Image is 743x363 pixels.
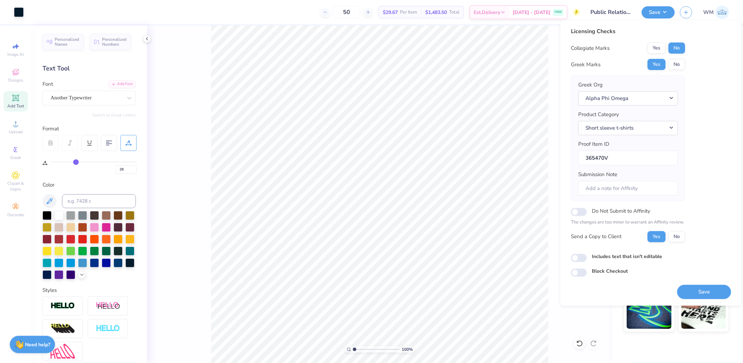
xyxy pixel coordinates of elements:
[8,77,23,83] span: Designs
[648,43,666,54] button: Yes
[402,346,413,353] span: 100 %
[642,6,675,18] button: Save
[668,59,685,70] button: No
[42,286,136,294] div: Styles
[571,233,621,241] div: Send a Copy to Client
[92,112,136,118] button: Switch to Greek Letters
[400,9,417,16] span: Per Item
[578,111,619,119] label: Product Category
[96,302,120,310] img: Shadow
[585,5,636,19] input: Untitled Design
[42,80,53,88] label: Font
[592,267,628,275] label: Block Checkout
[627,294,672,329] img: Glow in the Dark Ink
[62,194,136,208] input: e.g. 7428 c
[513,9,550,16] span: [DATE] - [DATE]
[555,10,562,15] span: FREE
[96,325,120,333] img: Negative Space
[102,37,127,47] span: Personalized Numbers
[42,64,136,73] div: Text Tool
[592,252,662,260] label: Includes text that isn't editable
[648,59,666,70] button: Yes
[571,27,685,36] div: Licensing Checks
[7,212,24,218] span: Decorate
[571,44,610,52] div: Collegiate Marks
[668,43,685,54] button: No
[42,181,136,189] div: Color
[578,140,609,148] label: Proof Item ID
[51,323,75,334] img: 3d Illusion
[51,302,75,310] img: Stroke
[648,231,666,242] button: Yes
[703,6,729,19] a: WM
[449,9,459,16] span: Total
[578,81,603,89] label: Greek Org
[108,80,136,88] div: Add Font
[8,52,24,57] span: Image AI
[578,171,617,179] label: Submission Note
[715,6,729,19] img: Wilfredo Manabat
[681,294,726,329] img: Water based Ink
[333,6,360,18] input: – –
[703,8,714,16] span: WM
[55,37,79,47] span: Personalized Names
[571,61,601,69] div: Greek Marks
[571,219,685,226] p: The changes are too minor to warrant an Affinity review.
[677,285,731,299] button: Save
[3,181,28,192] span: Clipart & logos
[7,103,24,109] span: Add Text
[42,125,137,133] div: Format
[474,9,500,16] span: Est. Delivery
[668,231,685,242] button: No
[10,155,21,160] span: Greek
[578,121,678,135] button: Short sleeve t-shirts
[592,206,650,215] label: Do Not Submit to Affinity
[425,9,447,16] span: $1,483.50
[9,129,23,135] span: Upload
[51,344,75,359] img: Free Distort
[578,181,678,196] input: Add a note for Affinity
[25,341,51,348] strong: Need help?
[578,91,678,105] button: Alpha Phi Omega
[383,9,398,16] span: $29.67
